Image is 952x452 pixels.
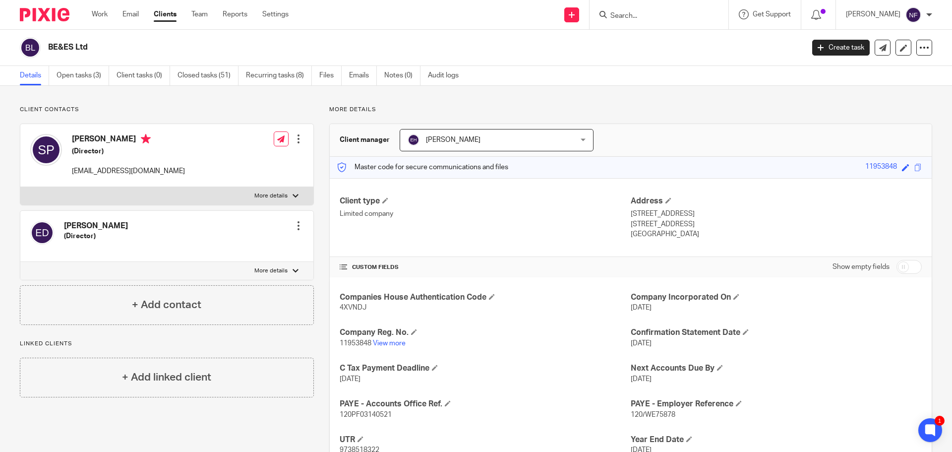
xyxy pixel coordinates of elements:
h4: C Tax Payment Deadline [340,363,631,374]
span: 120/WE75878 [631,411,675,418]
input: Search [609,12,699,21]
h4: Company Incorporated On [631,292,922,303]
h4: Companies House Authentication Code [340,292,631,303]
h4: Year End Date [631,435,922,445]
label: Show empty fields [833,262,890,272]
span: [DATE] [340,376,360,383]
a: Work [92,9,108,19]
p: [STREET_ADDRESS] [631,209,922,219]
p: [EMAIL_ADDRESS][DOMAIN_NAME] [72,166,185,176]
h4: + Add linked client [122,370,211,385]
span: 4XVNDJ [340,304,366,311]
a: Closed tasks (51) [178,66,238,85]
h2: BE&ES Ltd [48,42,648,53]
a: Open tasks (3) [57,66,109,85]
span: [DATE] [631,340,652,347]
img: svg%3E [408,134,419,146]
a: Audit logs [428,66,466,85]
p: [PERSON_NAME] [846,9,900,19]
h4: PAYE - Accounts Office Ref. [340,399,631,409]
img: svg%3E [30,134,62,166]
img: svg%3E [20,37,41,58]
i: Primary [141,134,151,144]
p: Master code for secure communications and files [337,162,508,172]
h5: (Director) [64,231,128,241]
div: 11953848 [865,162,897,173]
a: Emails [349,66,377,85]
span: [DATE] [631,304,652,311]
a: Team [191,9,208,19]
p: Linked clients [20,340,314,348]
a: Client tasks (0) [117,66,170,85]
h4: Company Reg. No. [340,327,631,338]
a: Recurring tasks (8) [246,66,312,85]
span: [DATE] [631,376,652,383]
h4: UTR [340,435,631,445]
a: Clients [154,9,177,19]
p: More details [254,192,288,200]
h3: Client manager [340,135,390,145]
a: Create task [812,40,870,56]
a: Notes (0) [384,66,420,85]
span: 120PF03140521 [340,411,392,418]
a: Reports [223,9,247,19]
span: [PERSON_NAME] [426,136,480,143]
p: [GEOGRAPHIC_DATA] [631,229,922,239]
h4: Client type [340,196,631,206]
img: svg%3E [30,221,54,245]
a: Files [319,66,342,85]
p: Client contacts [20,106,314,114]
h4: [PERSON_NAME] [64,221,128,231]
img: svg%3E [905,7,921,23]
h4: [PERSON_NAME] [72,134,185,146]
h4: Address [631,196,922,206]
a: Email [122,9,139,19]
p: [STREET_ADDRESS] [631,219,922,229]
div: 1 [935,416,945,426]
img: Pixie [20,8,69,21]
span: Get Support [753,11,791,18]
h4: Next Accounts Due By [631,363,922,374]
a: Settings [262,9,289,19]
h5: (Director) [72,146,185,156]
h4: PAYE - Employer Reference [631,399,922,409]
a: View more [373,340,406,347]
h4: Confirmation Statement Date [631,327,922,338]
h4: + Add contact [132,297,201,313]
p: More details [254,267,288,275]
span: 11953848 [340,340,371,347]
h4: CUSTOM FIELDS [340,263,631,271]
p: More details [329,106,932,114]
a: Details [20,66,49,85]
p: Limited company [340,209,631,219]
